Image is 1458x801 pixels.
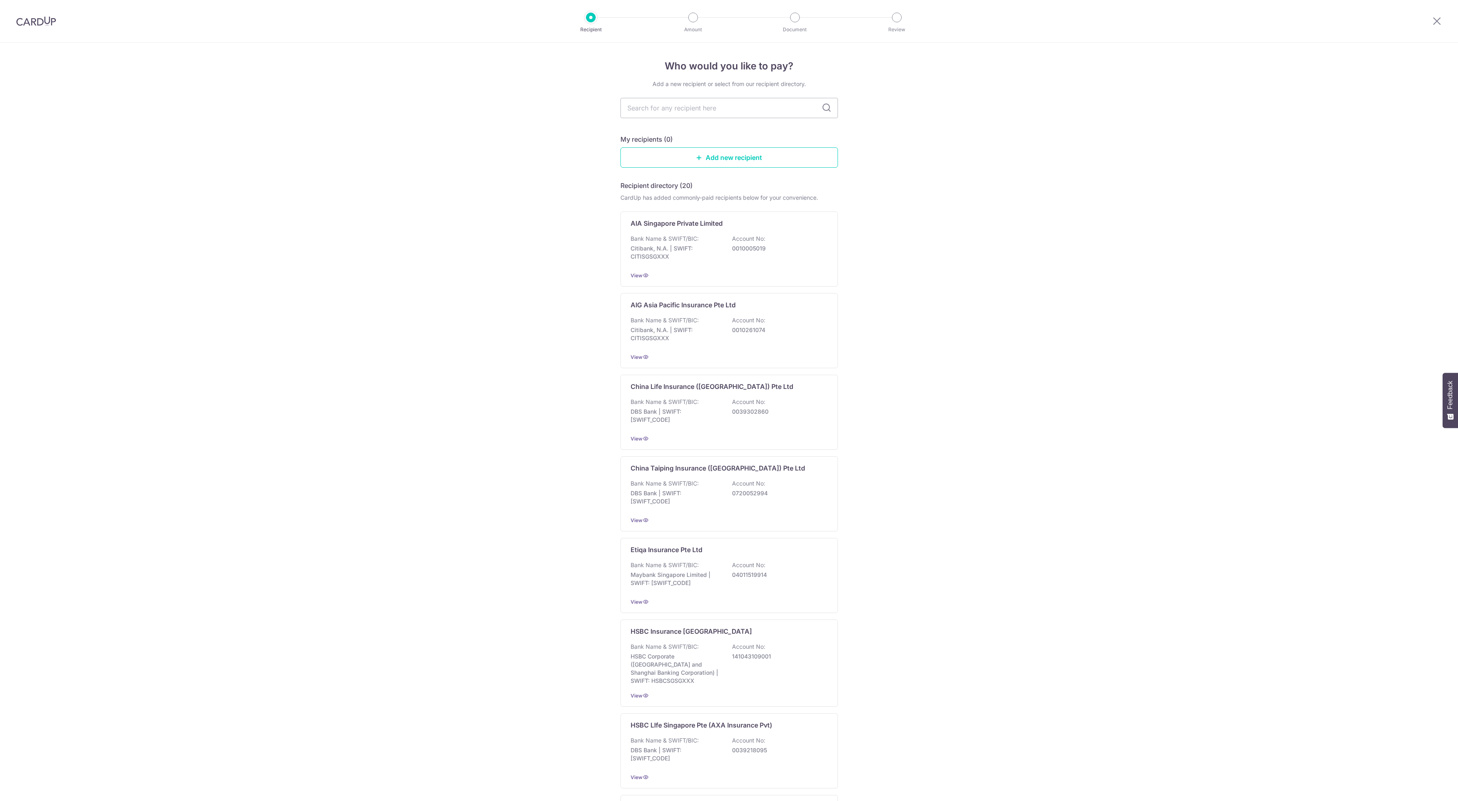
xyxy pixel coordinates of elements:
p: 0039218095 [732,746,823,754]
a: View [631,436,642,442]
p: Account No: [732,643,765,651]
p: 0039302860 [732,408,823,416]
p: Account No: [732,561,765,569]
p: Account No: [732,316,765,324]
p: 0720052994 [732,489,823,497]
p: Account No: [732,479,765,488]
p: Etiqa Insurance Pte Ltd [631,545,702,555]
p: Document [765,26,825,34]
p: 0010261074 [732,326,823,334]
a: View [631,693,642,699]
p: AIG Asia Pacific Insurance Pte Ltd [631,300,736,310]
p: 04011519914 [732,571,823,579]
p: AIA Singapore Private Limited [631,218,723,228]
button: Feedback - Show survey [1443,373,1458,428]
p: Bank Name & SWIFT/BIC: [631,235,699,243]
a: View [631,517,642,523]
a: Add new recipient [620,147,838,168]
p: Recipient [561,26,621,34]
a: View [631,272,642,279]
p: Review [867,26,927,34]
p: China Life Insurance ([GEOGRAPHIC_DATA]) Pte Ltd [631,382,793,391]
p: China Taiping Insurance ([GEOGRAPHIC_DATA]) Pte Ltd [631,463,805,473]
p: HSBC LIfe Singapore Pte (AXA Insurance Pvt) [631,720,772,730]
p: Bank Name & SWIFT/BIC: [631,398,699,406]
div: Add a new recipient or select from our recipient directory. [620,80,838,88]
h5: My recipients (0) [620,134,673,144]
span: Feedback [1447,381,1454,409]
img: CardUp [16,16,56,26]
p: DBS Bank | SWIFT: [SWIFT_CODE] [631,489,721,505]
a: View [631,599,642,605]
h5: Recipient directory (20) [620,181,693,190]
p: HSBC Insurance [GEOGRAPHIC_DATA] [631,626,752,636]
p: Bank Name & SWIFT/BIC: [631,479,699,488]
p: Amount [663,26,723,34]
a: View [631,354,642,360]
h4: Who would you like to pay? [620,59,838,73]
p: Account No: [732,736,765,745]
p: DBS Bank | SWIFT: [SWIFT_CODE] [631,408,721,424]
a: View [631,774,642,780]
p: Bank Name & SWIFT/BIC: [631,561,699,569]
p: Bank Name & SWIFT/BIC: [631,316,699,324]
p: 141043109001 [732,652,823,661]
p: DBS Bank | SWIFT: [SWIFT_CODE] [631,746,721,762]
p: Account No: [732,398,765,406]
p: Maybank Singapore Limited | SWIFT: [SWIFT_CODE] [631,571,721,587]
p: Citibank, N.A. | SWIFT: CITISGSGXXX [631,244,721,261]
p: HSBC Corporate ([GEOGRAPHIC_DATA] and Shanghai Banking Corporation) | SWIFT: HSBCSGSGXXX [631,652,721,685]
p: Citibank, N.A. | SWIFT: CITISGSGXXX [631,326,721,342]
input: Search for any recipient here [620,98,838,118]
p: Bank Name & SWIFT/BIC: [631,643,699,651]
div: CardUp has added commonly-paid recipients below for your convenience. [620,194,838,202]
p: 0010005019 [732,244,823,253]
p: Bank Name & SWIFT/BIC: [631,736,699,745]
p: Account No: [732,235,765,243]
